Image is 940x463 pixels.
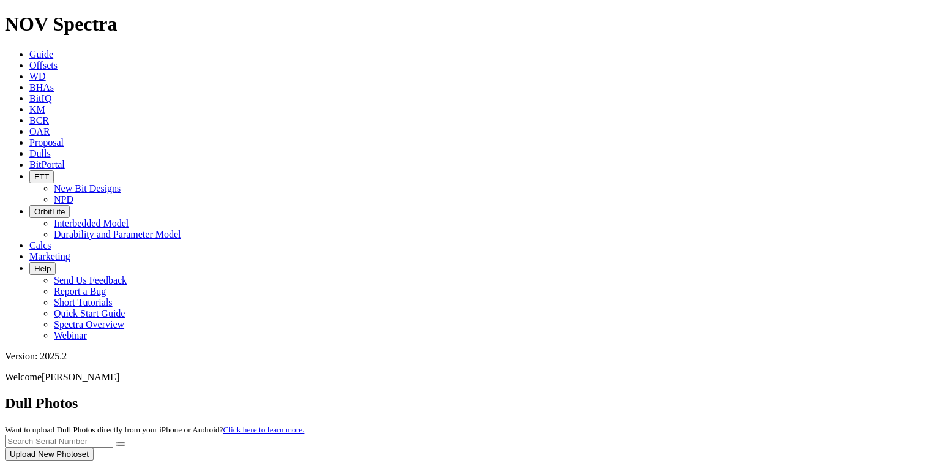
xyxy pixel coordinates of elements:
[5,425,304,434] small: Want to upload Dull Photos directly from your iPhone or Android?
[54,330,87,341] a: Webinar
[29,170,54,183] button: FTT
[29,71,46,81] a: WD
[29,82,54,92] a: BHAs
[5,351,935,362] div: Version: 2025.2
[5,435,113,448] input: Search Serial Number
[5,448,94,461] button: Upload New Photoset
[29,240,51,250] a: Calcs
[34,264,51,273] span: Help
[29,49,53,59] a: Guide
[223,425,305,434] a: Click here to learn more.
[34,172,49,181] span: FTT
[5,395,935,412] h2: Dull Photos
[54,183,121,194] a: New Bit Designs
[29,251,70,262] a: Marketing
[29,126,50,137] a: OAR
[54,286,106,296] a: Report a Bug
[5,13,935,36] h1: NOV Spectra
[54,229,181,239] a: Durability and Parameter Model
[54,308,125,318] a: Quick Start Guide
[29,104,45,115] a: KM
[29,115,49,126] a: BCR
[29,262,56,275] button: Help
[42,372,119,382] span: [PERSON_NAME]
[29,60,58,70] a: Offsets
[29,159,65,170] a: BitPortal
[29,205,70,218] button: OrbitLite
[29,148,51,159] a: Dulls
[29,137,64,148] a: Proposal
[29,93,51,104] a: BitIQ
[54,275,127,285] a: Send Us Feedback
[34,207,65,216] span: OrbitLite
[54,218,129,228] a: Interbedded Model
[54,319,124,329] a: Spectra Overview
[54,194,73,205] a: NPD
[5,372,935,383] p: Welcome
[54,297,113,307] a: Short Tutorials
